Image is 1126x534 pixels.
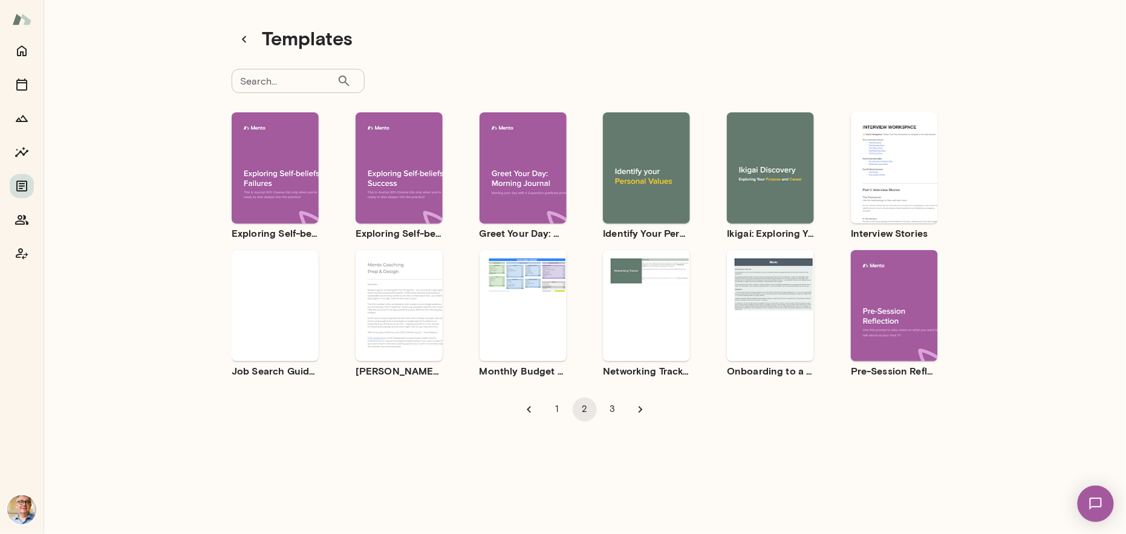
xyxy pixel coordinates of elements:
[232,364,319,378] h6: Job Search Guide & Worksheet
[727,226,814,240] h6: Ikigai: Exploring Your Purpose and Career
[573,397,597,422] button: page 2
[10,140,34,164] button: Insights
[232,226,319,240] h6: Exploring Self-beliefs: Failures
[603,364,690,378] h6: Networking Tracker
[10,106,34,130] button: Growth Plan
[517,397,541,422] button: Go to previous page
[10,242,34,266] button: Coach app
[232,388,938,422] div: pagination
[851,226,938,240] h6: Interview Stories
[545,397,569,422] button: Go to page 1
[7,495,36,524] img: Scott Bowie
[480,226,567,240] h6: Greet Your Day: Morning Journal
[727,364,814,378] h6: Onboarding to a New Job: 30/60/90 Day Plan
[600,397,625,422] button: Go to page 3
[851,364,938,378] h6: Pre-Session Reflection
[10,72,34,97] button: Sessions
[10,39,34,63] button: Home
[262,27,353,52] h4: Templates
[515,397,654,422] nav: pagination navigation
[10,208,34,232] button: Members
[356,226,443,240] h6: Exploring Self-beliefs: Success
[12,8,31,31] img: Mento
[628,397,652,422] button: Go to next page
[603,226,690,240] h6: Identify Your Personal Values
[10,174,34,198] button: Documents
[356,364,443,378] h6: [PERSON_NAME] Offer Statement Prep & Design
[480,364,567,378] h6: Monthly Budget Calculator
